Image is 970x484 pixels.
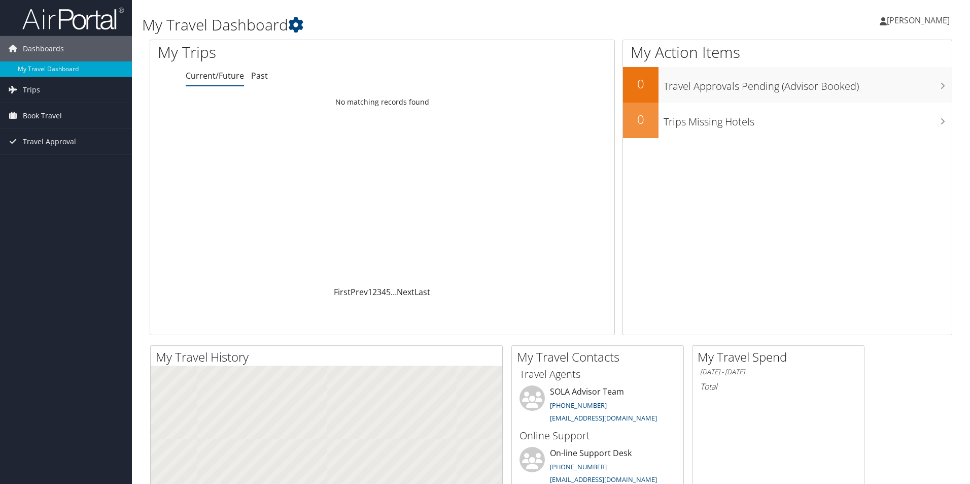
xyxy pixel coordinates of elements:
a: [PERSON_NAME] [880,5,960,36]
a: 5 [386,286,391,298]
h2: My Travel Spend [698,348,864,366]
h3: Online Support [519,429,676,443]
span: … [391,286,397,298]
span: Book Travel [23,103,62,128]
a: Current/Future [186,70,244,81]
h6: Total [700,381,856,392]
h2: 0 [623,111,659,128]
h1: My Trips [158,42,413,63]
a: Last [414,286,430,298]
li: SOLA Advisor Team [514,385,681,427]
a: 4 [382,286,386,298]
h2: My Travel Contacts [517,348,683,366]
a: [PHONE_NUMBER] [550,462,607,471]
a: 2 [372,286,377,298]
a: First [334,286,351,298]
span: Dashboards [23,36,64,61]
a: 3 [377,286,382,298]
span: Trips [23,77,40,103]
h6: [DATE] - [DATE] [700,367,856,377]
td: No matching records found [150,93,614,111]
h2: 0 [623,75,659,92]
span: Travel Approval [23,129,76,154]
h3: Travel Approvals Pending (Advisor Booked) [664,74,952,93]
h1: My Action Items [623,42,952,63]
a: 0Travel Approvals Pending (Advisor Booked) [623,67,952,103]
a: Next [397,286,414,298]
a: [EMAIL_ADDRESS][DOMAIN_NAME] [550,475,657,484]
span: [PERSON_NAME] [887,15,950,26]
a: 0Trips Missing Hotels [623,103,952,138]
a: [PHONE_NUMBER] [550,401,607,410]
h1: My Travel Dashboard [142,14,687,36]
h3: Travel Agents [519,367,676,381]
a: Prev [351,286,368,298]
h2: My Travel History [156,348,502,366]
a: Past [251,70,268,81]
a: 1 [368,286,372,298]
h3: Trips Missing Hotels [664,110,952,129]
img: airportal-logo.png [22,7,124,30]
a: [EMAIL_ADDRESS][DOMAIN_NAME] [550,413,657,423]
